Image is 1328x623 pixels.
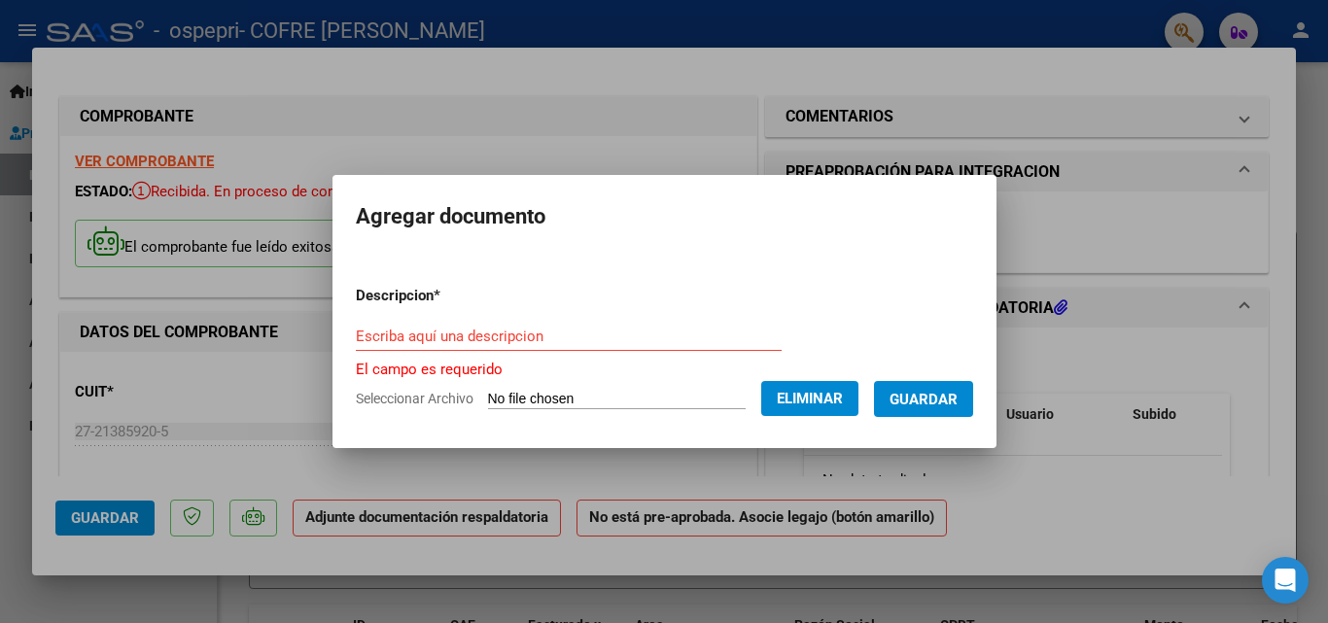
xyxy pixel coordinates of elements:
[356,359,973,381] p: El campo es requerido
[890,391,958,408] span: Guardar
[356,391,473,406] span: Seleccionar Archivo
[777,390,843,407] span: Eliminar
[874,381,973,417] button: Guardar
[356,198,973,235] h2: Agregar documento
[1262,557,1309,604] div: Open Intercom Messenger
[356,285,542,307] p: Descripcion
[761,381,858,416] button: Eliminar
